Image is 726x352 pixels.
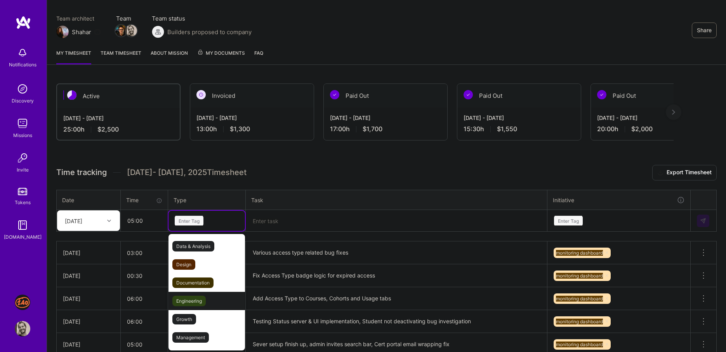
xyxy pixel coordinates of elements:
div: 20:00 h [597,125,708,133]
div: 25:00 h [63,125,174,134]
div: Paid Out [591,84,714,108]
img: Team Member Avatar [115,25,127,36]
i: icon Chevron [107,219,111,223]
div: 15:30 h [464,125,575,133]
img: User Avatar [15,321,30,336]
img: Paid Out [464,90,473,99]
textarea: Fix Access Type badge logic for expired access [247,265,546,286]
div: Invoiced [190,84,314,108]
span: [DATE] - [DATE] , 2025 Timesheet [127,168,247,177]
a: FAQ [254,49,263,64]
img: logo [16,16,31,29]
span: $1,550 [497,125,517,133]
th: Type [168,190,246,210]
img: Team Member Avatar [125,25,137,36]
img: bell [15,45,30,61]
div: Paid Out [457,84,581,108]
img: Invoiced [196,90,206,99]
span: $2,000 [631,125,653,133]
div: [DATE] [63,295,114,303]
div: Shahar [72,28,91,36]
span: Team [116,14,136,23]
textarea: Various access type related bug fixes [247,242,546,264]
a: User Avatar [13,321,32,336]
th: Date [57,190,121,210]
i: icon Mail [94,29,101,35]
img: Submit [700,218,706,224]
span: Growth [172,314,196,324]
input: HH:MM [121,243,168,263]
span: Time tracking [56,168,107,177]
div: 13:00 h [196,125,307,133]
a: My timesheet [56,49,91,64]
span: Design [172,259,195,270]
img: Paid Out [597,90,606,99]
div: [DATE] - [DATE] [63,114,174,122]
a: My Documents [197,49,245,64]
div: Enter Tag [554,215,583,227]
span: Data & Analysis [172,241,214,251]
input: HH:MM [121,311,168,332]
span: monitoring dashboard [556,250,603,256]
div: [DATE] [63,272,114,280]
span: monitoring dashboard [556,296,603,302]
span: $1,700 [363,125,382,133]
a: Team timesheet [101,49,141,64]
textarea: Add Access Type to Courses, Cohorts and Usage tabs [247,288,546,309]
div: Tokens [15,198,31,206]
img: J: 240 Tutoring - Jobs Section Redesign [15,295,30,310]
button: Export Timesheet [652,165,717,180]
a: Team Member Avatar [126,24,136,37]
span: Share [697,26,712,34]
img: guide book [15,217,30,233]
img: Builders proposed to company [152,26,164,38]
div: Initiative [553,196,685,205]
div: Paid Out [324,84,447,108]
div: Enter Tag [175,215,203,227]
div: [DATE] [63,249,114,257]
div: Notifications [9,61,36,69]
div: [DOMAIN_NAME] [4,233,42,241]
span: monitoring dashboard [556,342,603,347]
img: Paid Out [330,90,339,99]
th: Task [246,190,547,210]
span: Documentation [172,277,214,288]
div: Missions [13,131,32,139]
div: [DATE] [63,317,114,326]
img: right [672,109,675,115]
img: Active [67,90,76,100]
span: Builders proposed to company [167,28,252,36]
span: Engineering [172,296,206,306]
span: $1,300 [230,125,250,133]
i: icon Download [657,169,663,177]
img: Team Architect [56,26,69,38]
div: Active [57,84,180,108]
input: HH:MM [121,210,167,231]
button: Share [692,23,717,38]
span: monitoring dashboard [556,273,603,279]
div: [DATE] - [DATE] [330,114,441,122]
a: J: 240 Tutoring - Jobs Section Redesign [13,295,32,310]
div: [DATE] - [DATE] [597,114,708,122]
img: discovery [15,81,30,97]
input: HH:MM [121,288,168,309]
a: Team Member Avatar [116,24,126,37]
span: $2,500 [97,125,119,134]
div: 17:00 h [330,125,441,133]
span: Team status [152,14,252,23]
span: monitoring dashboard [556,319,603,324]
a: About Mission [151,49,188,64]
div: [DATE] - [DATE] [196,114,307,122]
input: HH:MM [121,265,168,286]
span: My Documents [197,49,245,57]
img: tokens [18,188,27,195]
img: Invite [15,150,30,166]
textarea: Testing Status server & UI implementation, Student not deactivating bug investigation [247,311,546,332]
div: [DATE] [65,217,82,225]
div: Invite [17,166,29,174]
div: Time [126,196,162,204]
div: [DATE] - [DATE] [464,114,575,122]
div: [DATE] [63,340,114,349]
img: teamwork [15,116,30,131]
span: Team architect [56,14,101,23]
